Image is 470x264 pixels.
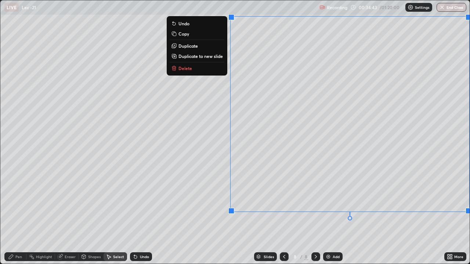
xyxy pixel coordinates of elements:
img: class-settings-icons [408,4,413,10]
div: Undo [140,255,149,258]
button: Delete [170,64,224,73]
div: Select [113,255,124,258]
p: LIVE [7,4,17,10]
div: / [300,254,303,259]
div: 8 [304,253,308,260]
p: Duplicate to new slide [178,53,223,59]
div: Highlight [36,255,52,258]
img: add-slide-button [325,254,331,260]
div: Add [333,255,340,258]
button: Undo [170,19,224,28]
button: End Class [437,3,466,12]
div: Pen [15,255,22,258]
p: Delete [178,65,192,71]
div: Shapes [88,255,101,258]
div: 8 [292,254,299,259]
p: Copy [178,31,189,37]
button: Copy [170,29,224,38]
img: recording.375f2c34.svg [319,4,325,10]
p: Lec -21 [22,4,36,10]
button: Duplicate [170,41,224,50]
p: Settings [415,5,429,9]
div: Eraser [65,255,76,258]
div: Slides [264,255,274,258]
p: Duplicate [178,43,198,49]
p: Undo [178,21,189,26]
img: end-class-cross [439,4,445,10]
p: Recording [327,5,347,10]
div: More [454,255,463,258]
button: Duplicate to new slide [170,52,224,60]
